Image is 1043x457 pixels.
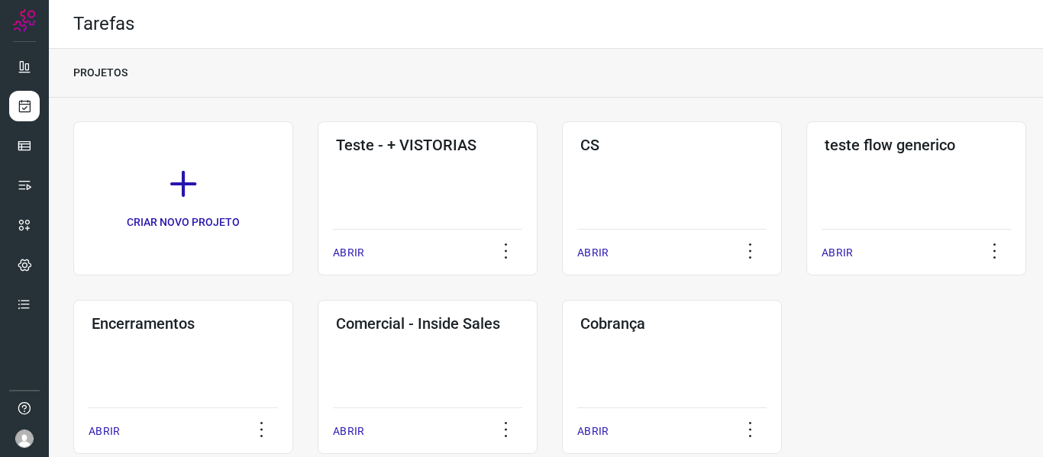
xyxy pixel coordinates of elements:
p: ABRIR [333,423,364,439]
img: avatar-user-boy.jpg [15,430,34,448]
p: ABRIR [822,245,853,261]
h3: teste flow generico [825,136,1008,154]
h3: Cobrança [580,314,764,333]
h3: Teste - + VISTORIAS [336,136,519,154]
p: ABRIR [333,245,364,261]
p: ABRIR [89,423,120,439]
p: ABRIR [577,245,609,261]
p: CRIAR NOVO PROJETO [127,214,240,230]
h2: Tarefas [73,13,134,35]
h3: CS [580,136,764,154]
p: PROJETOS [73,65,128,81]
p: ABRIR [577,423,609,439]
img: Logo [13,9,36,32]
h3: Encerramentos [92,314,275,333]
h3: Comercial - Inside Sales [336,314,519,333]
